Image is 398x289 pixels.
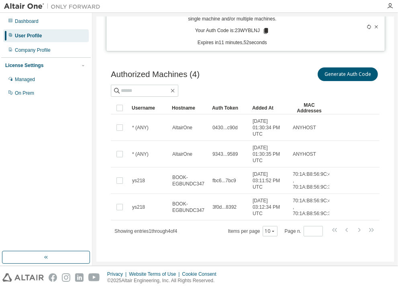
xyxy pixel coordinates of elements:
[132,102,165,114] div: Username
[132,177,145,184] span: ys218
[15,90,34,96] div: On Prem
[2,273,44,282] img: altair_logo.svg
[253,144,286,164] span: [DATE] 01:30:35 PM UTC
[132,124,149,131] span: * (ANY)
[15,76,35,83] div: Managed
[293,197,334,217] span: 70:1A:B8:56:9C:43 , 70:1A:B8:56:9C:3F
[15,18,39,24] div: Dashboard
[253,197,286,217] span: [DATE] 03:12:34 PM UTC
[172,201,205,214] span: BOOK-EGBUNDC347
[49,273,57,282] img: facebook.svg
[15,47,51,53] div: Company Profile
[62,273,70,282] img: instagram.svg
[172,102,206,114] div: Hostname
[15,33,42,39] div: User Profile
[212,124,238,131] span: 0430...c90d
[212,204,237,210] span: 3f0d...8392
[318,67,378,81] button: Generate Auth Code
[228,226,278,236] span: Items per page
[252,102,286,114] div: Added At
[107,271,129,277] div: Privacy
[265,228,276,234] button: 10
[172,174,205,187] span: BOOK-EGBUNDC347
[111,70,200,79] span: Authorized Machines (4)
[292,102,326,114] div: MAC Addresses
[111,39,353,46] p: Expires in 11 minutes, 52 seconds
[293,171,334,190] span: 70:1A:B8:56:9C:43 , 70:1A:B8:56:9C:3F
[88,273,100,282] img: youtube.svg
[253,171,286,190] span: [DATE] 03:11:52 PM UTC
[129,271,182,277] div: Website Terms of Use
[132,204,145,210] span: ys218
[75,273,84,282] img: linkedin.svg
[212,102,246,114] div: Auth Token
[172,124,192,131] span: AltairOne
[107,277,221,284] p: © 2025 Altair Engineering, Inc. All Rights Reserved.
[212,151,238,157] span: 9343...9589
[114,228,177,234] span: Showing entries 1 through 4 of 4
[253,118,286,137] span: [DATE] 01:30:34 PM UTC
[132,151,149,157] span: * (ANY)
[5,62,43,69] div: License Settings
[293,151,316,157] span: ANYHOST
[293,124,316,131] span: ANYHOST
[195,27,269,35] p: Your Auth Code is: 23WYBLNJ
[4,2,104,10] img: Altair One
[172,151,192,157] span: AltairOne
[285,226,323,236] span: Page n.
[212,177,236,184] span: fbc6...7bc9
[182,271,221,277] div: Cookie Consent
